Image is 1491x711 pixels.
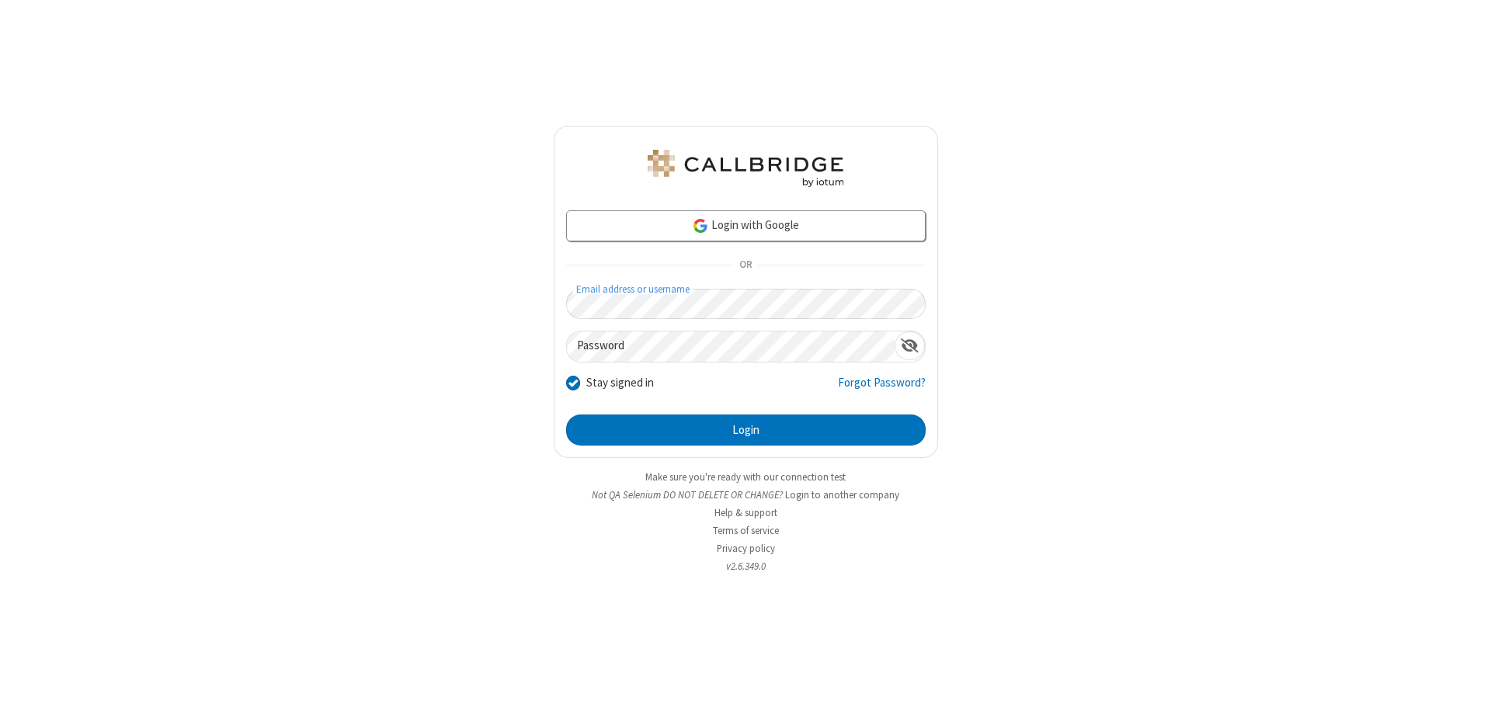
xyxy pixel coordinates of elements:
span: OR [733,255,758,276]
img: google-icon.png [692,217,709,234]
a: Make sure you're ready with our connection test [645,470,846,484]
div: Show password [895,331,925,360]
a: Help & support [714,506,777,519]
label: Stay signed in [586,374,654,392]
a: Terms of service [713,524,779,537]
li: Not QA Selenium DO NOT DELETE OR CHANGE? [554,487,938,502]
input: Email address or username [566,289,926,319]
a: Login with Google [566,210,926,241]
a: Privacy policy [717,542,775,555]
button: Login [566,414,926,446]
button: Login to another company [785,487,899,502]
a: Forgot Password? [838,374,926,404]
img: QA Selenium DO NOT DELETE OR CHANGE [645,150,846,187]
li: v2.6.349.0 [554,559,938,574]
input: Password [567,331,895,362]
